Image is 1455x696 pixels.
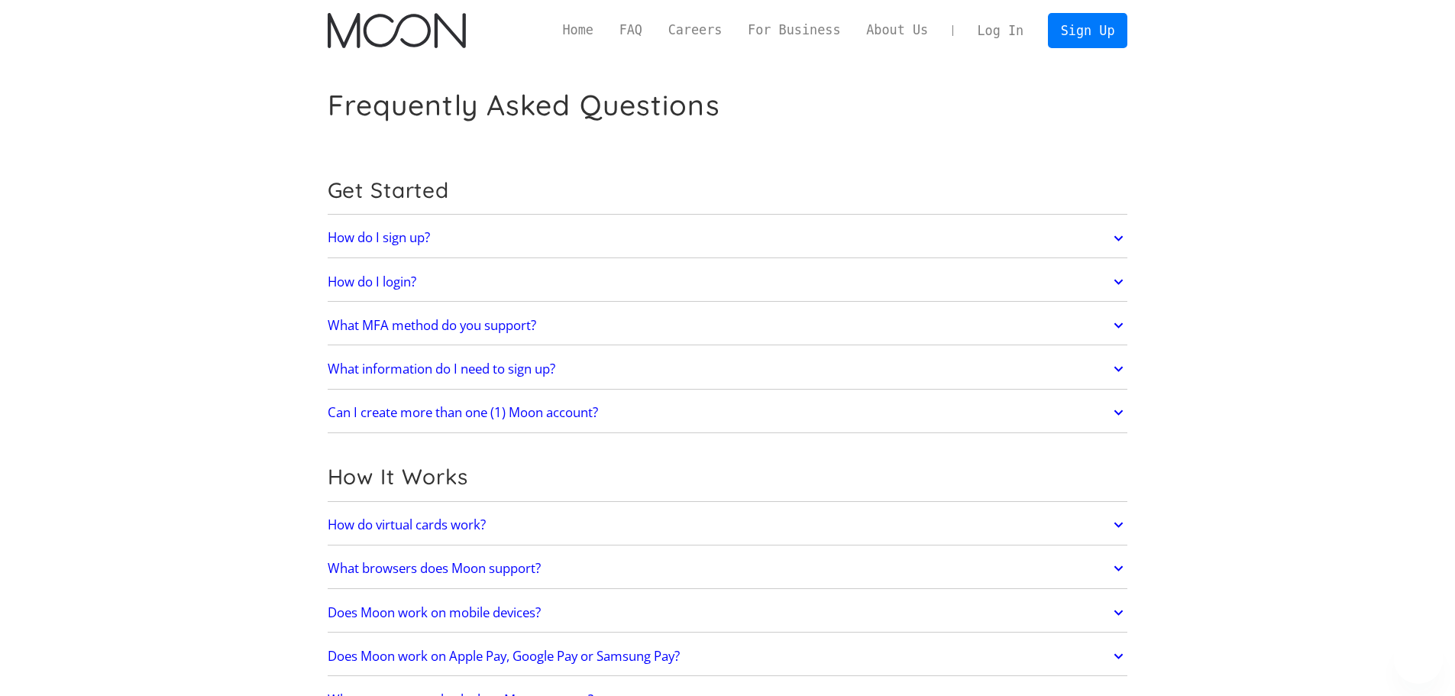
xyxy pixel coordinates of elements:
[328,397,1128,429] a: Can I create more than one (1) Moon account?
[328,517,486,533] h2: How do virtual cards work?
[550,21,606,40] a: Home
[328,309,1128,342] a: What MFA method do you support?
[328,597,1128,629] a: Does Moon work on mobile devices?
[328,405,598,420] h2: Can I create more than one (1) Moon account?
[328,552,1128,584] a: What browsers does Moon support?
[328,222,1128,254] a: How do I sign up?
[328,361,555,377] h2: What information do I need to sign up?
[606,21,655,40] a: FAQ
[328,230,430,245] h2: How do I sign up?
[328,13,466,48] a: home
[328,561,541,576] h2: What browsers does Moon support?
[328,266,1128,298] a: How do I login?
[1048,13,1127,47] a: Sign Up
[328,464,1128,490] h2: How It Works
[328,274,416,290] h2: How do I login?
[328,353,1128,385] a: What information do I need to sign up?
[328,177,1128,203] h2: Get Started
[1394,635,1443,684] iframe: Schaltfläche zum Öffnen des Messaging-Fensters
[735,21,853,40] a: For Business
[328,88,720,122] h1: Frequently Asked Questions
[328,640,1128,672] a: Does Moon work on Apple Pay, Google Pay or Samsung Pay?
[328,605,541,620] h2: Does Moon work on mobile devices?
[328,649,680,664] h2: Does Moon work on Apple Pay, Google Pay or Samsung Pay?
[328,13,466,48] img: Moon Logo
[965,14,1036,47] a: Log In
[655,21,735,40] a: Careers
[328,509,1128,541] a: How do virtual cards work?
[328,318,536,333] h2: What MFA method do you support?
[853,21,941,40] a: About Us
